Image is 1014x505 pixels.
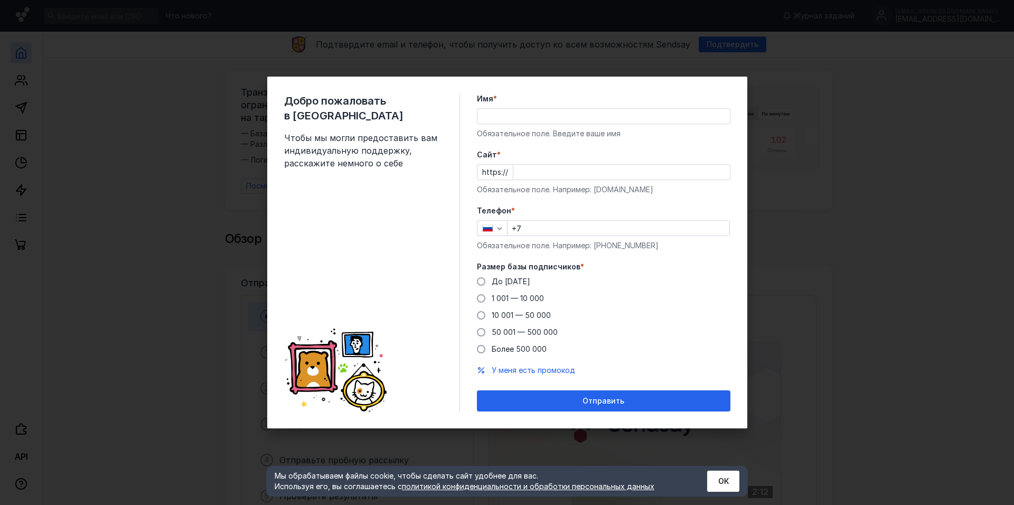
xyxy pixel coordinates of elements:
span: Добро пожаловать в [GEOGRAPHIC_DATA] [284,93,443,123]
div: Обязательное поле. Введите ваше имя [477,128,730,139]
span: Более 500 000 [492,344,547,353]
button: ОК [707,471,739,492]
span: Размер базы подписчиков [477,261,580,272]
span: 10 001 — 50 000 [492,311,551,320]
span: Отправить [583,397,624,406]
span: 1 001 — 10 000 [492,294,544,303]
a: политикой конфиденциальности и обработки персональных данных [402,482,654,491]
span: Телефон [477,205,511,216]
div: Мы обрабатываем файлы cookie, чтобы сделать сайт удобнее для вас. Используя его, вы соглашаетесь c [275,471,681,492]
button: Отправить [477,390,730,412]
span: У меня есть промокод [492,366,575,375]
button: У меня есть промокод [492,365,575,376]
span: Cайт [477,149,497,160]
div: Обязательное поле. Например: [PHONE_NUMBER] [477,240,730,251]
span: До [DATE] [492,277,530,286]
span: 50 001 — 500 000 [492,328,558,336]
span: Имя [477,93,493,104]
span: Чтобы мы могли предоставить вам индивидуальную поддержку, расскажите немного о себе [284,132,443,170]
div: Обязательное поле. Например: [DOMAIN_NAME] [477,184,730,195]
